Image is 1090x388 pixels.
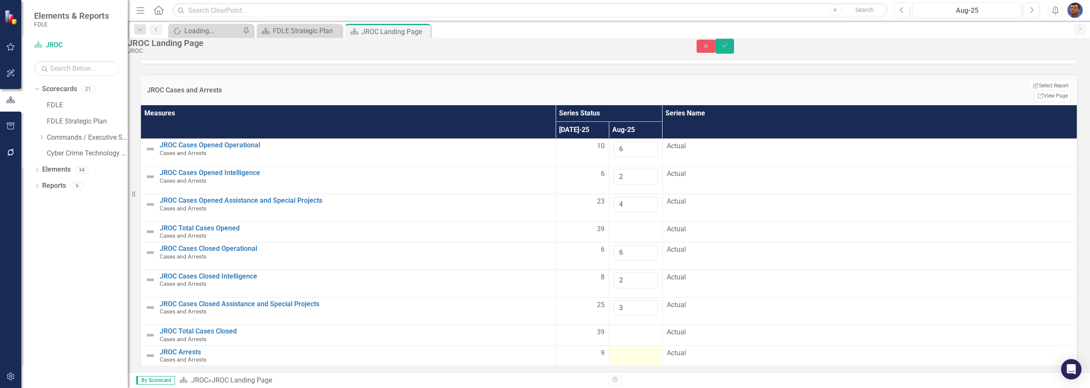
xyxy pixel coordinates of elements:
span: 10 [597,141,605,151]
span: Cases and Arrests [160,308,207,315]
div: JROC Landing Page [361,26,428,37]
span: Actual [667,169,1073,179]
span: Actual [667,197,1073,207]
a: JROC Cases Closed Assistance and Special Projects [160,300,551,308]
span: Actual [667,328,1073,337]
span: 39 [597,328,605,337]
span: Actual [667,224,1073,234]
a: JROC [34,40,119,50]
span: Search [855,6,874,13]
a: JROC [191,376,208,384]
span: Actual [667,141,1073,151]
a: FDLE Strategic Plan [47,117,128,126]
span: 6 [601,245,605,255]
img: Not Defined [145,199,155,210]
a: Scorecards [42,84,77,94]
img: Not Defined [145,144,155,154]
a: JROC Cases Opened Intelligence [160,169,551,177]
a: FDLE [47,101,128,110]
span: 39 [597,224,605,234]
img: Not Defined [145,172,155,182]
img: Not Defined [145,330,155,340]
span: Cases and Arrests [160,232,207,239]
img: ClearPoint Strategy [4,10,19,25]
div: 34 [75,166,89,173]
button: Aug-25 [912,3,1021,18]
h3: JROC Cases and Arrests [147,86,746,94]
a: JROC Cases Opened Operational [160,141,551,149]
input: Search ClearPoint... [172,3,888,18]
span: Cases and Arrests [160,205,207,212]
a: JROC Cases Closed Intelligence [160,273,551,280]
span: Cases and Arrests [160,336,207,342]
a: FDLE Strategic Plan [259,26,340,36]
input: Search Below... [34,61,119,76]
span: 25 [597,300,605,310]
a: JROC Total Cases Closed [160,328,551,335]
div: JROC Landing Page [128,38,680,48]
a: Elements [42,165,71,175]
a: Commands / Executive Support Branch [47,133,128,143]
a: JROC Cases Closed Operational [160,245,551,253]
span: Cases and Arrests [160,149,207,156]
div: JROC Landing Page [212,376,272,384]
img: Not Defined [145,247,155,258]
img: Not Defined [145,227,155,237]
span: Actual [667,273,1073,282]
img: Not Defined [145,275,155,285]
a: JROC Cases Opened Assistance and Special Projects [160,197,551,204]
div: JROC [128,48,680,54]
img: Not Defined [145,351,155,361]
div: Aug-25 [915,6,1018,16]
button: Select Report [1030,81,1071,90]
img: Not Defined [145,302,155,313]
span: Actual [667,348,1073,358]
div: FDLE Strategic Plan [273,26,340,36]
div: Loading... [184,26,241,36]
a: Reports [42,181,66,191]
span: Cases and Arrests [160,280,207,287]
span: 8 [601,273,605,282]
a: JROC Total Cases Opened [160,224,551,232]
img: Victor Bolena [1067,3,1083,18]
span: Cases and Arrests [160,356,207,363]
a: JROC Arrests [160,348,551,356]
a: Cyber Crime Technology & Telecommunications [47,149,128,158]
span: 9 [601,348,605,358]
a: Loading... [170,26,241,36]
span: Actual [667,245,1073,255]
span: Actual [667,300,1073,310]
span: 23 [597,197,605,207]
span: Cases and Arrests [160,253,207,260]
a: View Page [1034,90,1071,101]
div: » [179,376,602,385]
button: Search [843,4,886,16]
div: Open Intercom Messenger [1061,359,1081,379]
span: By Scorecard [136,376,175,385]
small: FDLE [34,21,109,28]
span: Cases and Arrests [160,177,207,184]
div: 21 [81,86,95,93]
span: 6 [601,169,605,179]
span: Elements & Reports [34,11,109,21]
div: 6 [70,182,84,190]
